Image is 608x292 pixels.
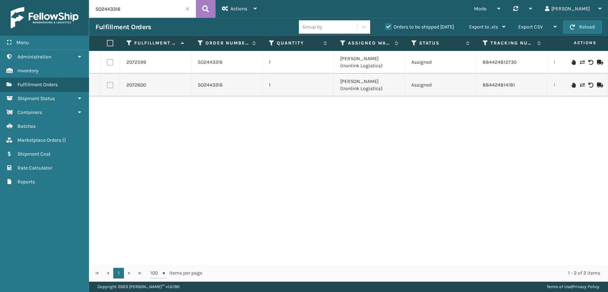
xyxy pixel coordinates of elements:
[17,54,51,60] span: Administration
[17,165,52,171] span: Rate Calculator
[98,281,180,292] p: Copyright 2023 [PERSON_NAME]™ v 1.0.190
[597,60,601,65] i: Mark as Shipped
[469,24,498,30] span: Export to .xls
[16,40,29,46] span: Menu
[17,82,58,88] span: Fulfillment Orders
[348,40,391,46] label: Assigned Warehouse
[490,40,534,46] label: Tracking Number
[17,151,51,157] span: Shipment Cost
[405,74,476,97] td: Assigned
[302,23,322,31] div: Group by
[334,74,405,97] td: [PERSON_NAME] (Ironlink Logistics)
[334,51,405,74] td: [PERSON_NAME] (Ironlink Logistics)
[198,82,223,89] a: SO2443316
[126,82,146,89] a: 2072600
[17,179,35,185] span: Reports
[580,83,584,88] i: Change shipping
[483,59,516,65] a: 884424812730
[134,40,177,46] label: Fulfillment Order Id
[17,68,38,74] span: Inventory
[551,37,601,49] span: Actions
[419,40,462,46] label: Status
[17,95,55,101] span: Shipment Status
[126,59,146,66] a: 2072599
[95,23,151,31] h3: Fulfillment Orders
[212,270,600,277] div: 1 - 2 of 2 items
[571,83,576,88] i: On Hold
[572,284,599,289] a: Privacy Policy
[547,284,571,289] a: Terms of Use
[597,83,601,88] i: Mark as Shipped
[563,21,602,33] button: Reload
[474,6,487,12] span: Mode
[62,137,66,143] span: ( )
[17,137,61,143] span: Marketplace Orders
[580,60,584,65] i: Change shipping
[198,59,223,66] a: SO2443316
[385,24,454,30] label: Orders to be shipped [DATE]
[547,281,599,292] div: |
[17,109,42,115] span: Containers
[277,40,320,46] label: Quantity
[17,123,36,129] span: Batches
[263,51,334,74] td: 1
[150,270,161,277] span: 100
[263,74,334,97] td: 1
[588,83,593,88] i: Void Label
[518,24,543,30] span: Export CSV
[113,268,124,278] a: 1
[588,60,593,65] i: Void Label
[230,6,247,12] span: Actions
[405,51,476,74] td: Assigned
[571,60,576,65] i: On Hold
[150,268,202,278] span: items per page
[11,7,78,28] img: logo
[206,40,249,46] label: Order Number
[483,82,515,88] a: 884424814181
